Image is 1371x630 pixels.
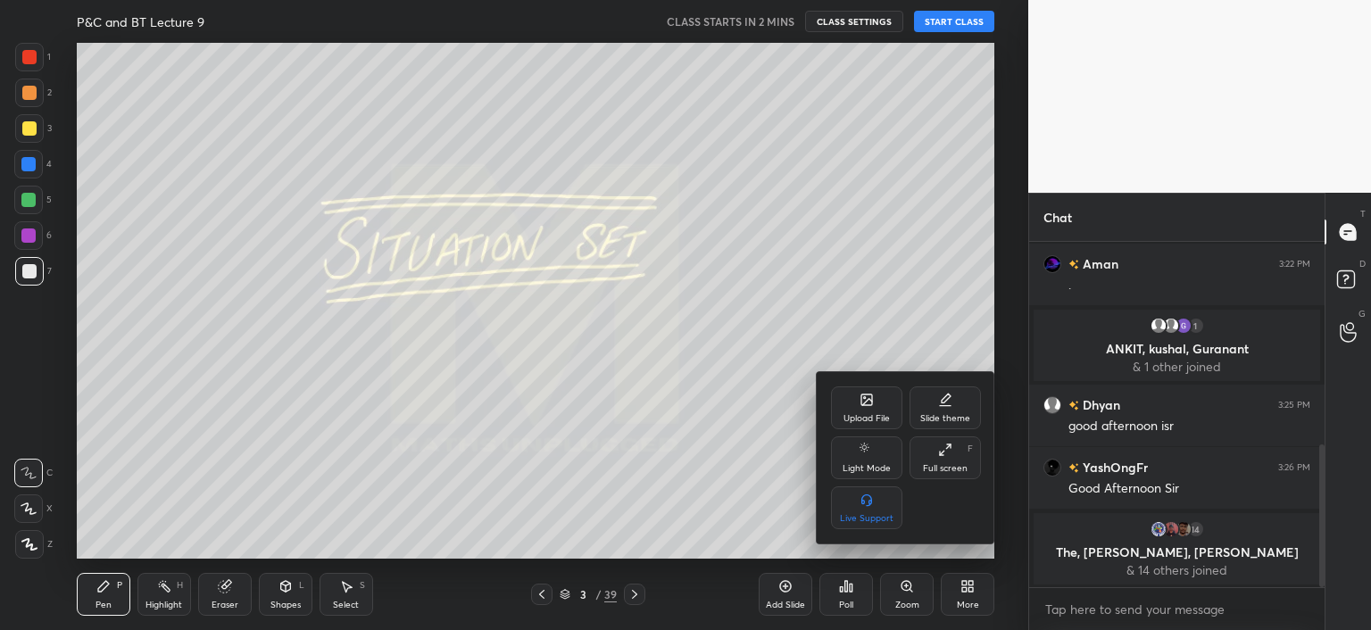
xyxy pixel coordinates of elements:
[968,444,973,453] div: F
[920,414,970,423] div: Slide theme
[843,414,890,423] div: Upload File
[843,464,891,473] div: Light Mode
[923,464,968,473] div: Full screen
[840,514,893,523] div: Live Support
